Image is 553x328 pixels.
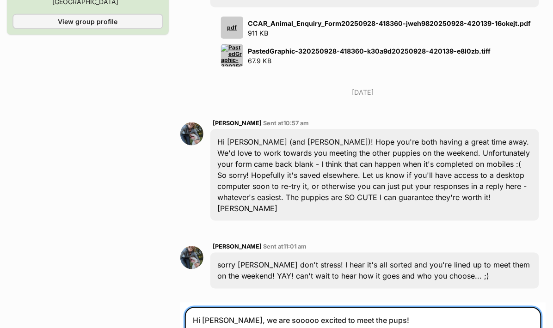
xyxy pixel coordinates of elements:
[210,253,539,289] div: sorry [PERSON_NAME] don't stress! I hear it's all sorted and you're lined up to meet them on the ...
[264,243,307,250] span: Sent at
[180,122,203,146] img: Martine profile pic
[180,87,546,97] p: [DATE]
[248,19,531,27] strong: CCAR_Animal_Enquiry_Form20250928-418360-jweh9820250928-420139-16okejt.pdf
[284,243,307,250] span: 11:01 am
[221,44,243,67] img: PastedGraphic-320250928-418360-k30a9d20250928-420139-e8l0zb.tiff
[213,120,262,127] span: [PERSON_NAME]
[248,57,272,65] span: 67.9 KB
[12,14,163,29] a: View group profile
[217,17,243,39] a: pdf
[248,47,491,55] strong: PastedGraphic-320250928-418360-k30a9d20250928-420139-e8l0zb.tiff
[180,246,203,269] img: Martine profile pic
[58,17,117,26] span: View group profile
[264,120,309,127] span: Sent at
[221,17,243,39] div: pdf
[248,29,269,37] span: 911 KB
[284,120,309,127] span: 10:57 am
[210,129,539,221] div: Hi [PERSON_NAME] (and [PERSON_NAME])! Hope you're both having a great time away. We'd love to wor...
[213,243,262,250] span: [PERSON_NAME]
